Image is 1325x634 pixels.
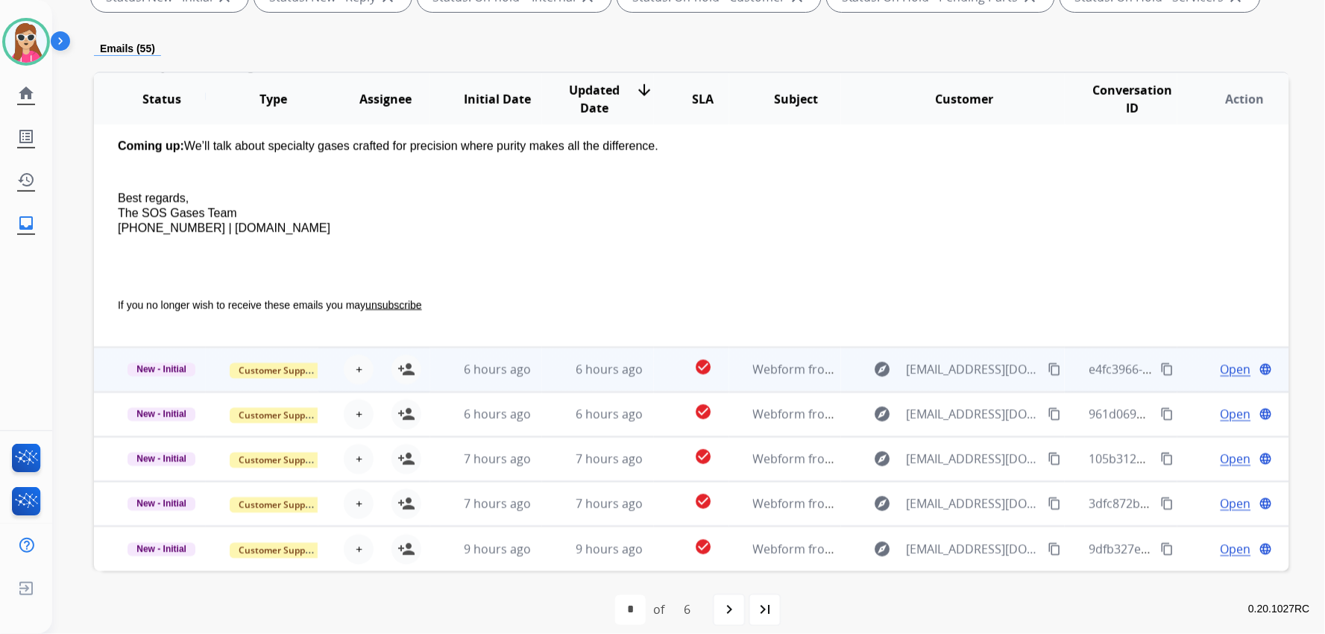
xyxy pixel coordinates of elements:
[753,362,1091,378] span: Webform from [EMAIL_ADDRESS][DOMAIN_NAME] on [DATE]
[230,453,327,468] span: Customer Support
[720,601,738,619] mat-icon: navigate_next
[694,448,712,466] mat-icon: check_circle
[259,90,287,108] span: Type
[128,498,195,511] span: New - Initial
[1161,543,1174,556] mat-icon: content_copy
[907,406,1041,424] span: [EMAIL_ADDRESS][DOMAIN_NAME]
[356,495,362,513] span: +
[1259,408,1273,421] mat-icon: language
[344,355,374,385] button: +
[907,541,1041,559] span: [EMAIL_ADDRESS][DOMAIN_NAME]
[672,595,702,625] div: 6
[397,495,415,513] mat-icon: person_add
[464,451,531,468] span: 7 hours ago
[94,43,161,57] p: Emails (55)
[5,21,47,63] img: avatar
[397,541,415,559] mat-icon: person_add
[907,451,1041,468] span: [EMAIL_ADDRESS][DOMAIN_NAME]
[1089,496,1319,512] span: 3dfc872b-4936-4306-8572-d217d0db2285
[365,299,422,311] a: unsubscribe
[874,361,892,379] mat-icon: explore
[936,90,994,108] span: Customer
[128,543,195,556] span: New - Initial
[464,542,531,558] span: 9 hours ago
[17,128,35,145] mat-icon: list_alt
[694,539,712,556] mat-icon: check_circle
[1259,453,1273,466] mat-icon: language
[1221,361,1251,379] span: Open
[874,406,892,424] mat-icon: explore
[356,451,362,468] span: +
[359,90,412,108] span: Assignee
[1089,451,1316,468] span: 105b3121-b804-477f-978a-64b410b950fd
[142,90,181,108] span: Status
[397,406,415,424] mat-icon: person_add
[464,90,531,108] span: Initial Date
[464,407,531,423] span: 6 hours ago
[694,493,712,511] mat-icon: check_circle
[464,496,531,512] span: 7 hours ago
[1259,363,1273,377] mat-icon: language
[128,453,195,466] span: New - Initial
[756,601,774,619] mat-icon: last_page
[230,408,327,424] span: Customer Support
[576,451,643,468] span: 7 hours ago
[1221,541,1251,559] span: Open
[1048,543,1062,556] mat-icon: content_copy
[230,363,327,379] span: Customer Support
[1089,362,1312,378] span: e4fc3966-a2fc-477e-aba3-53a7e52e7191
[1259,498,1273,511] mat-icon: language
[874,541,892,559] mat-icon: explore
[1089,407,1317,423] span: 961d069d-3fbf-4744-8245-a83abd0143d0
[576,407,643,423] span: 6 hours ago
[566,81,623,117] span: Updated Date
[907,495,1041,513] span: [EMAIL_ADDRESS][DOMAIN_NAME]
[1221,406,1251,424] span: Open
[344,489,374,519] button: +
[397,361,415,379] mat-icon: person_add
[753,407,1091,423] span: Webform from [EMAIL_ADDRESS][DOMAIN_NAME] on [DATE]
[128,363,195,377] span: New - Initial
[356,361,362,379] span: +
[397,451,415,468] mat-icon: person_add
[118,139,658,152] span: We’ll talk about specialty gases crafted for precision where purity makes all the difference.
[344,535,374,565] button: +
[1221,451,1251,468] span: Open
[753,451,1091,468] span: Webform from [EMAIL_ADDRESS][DOMAIN_NAME] on [DATE]
[128,408,195,421] span: New - Initial
[1048,498,1062,511] mat-icon: content_copy
[344,400,374,430] button: +
[1048,453,1062,466] mat-icon: content_copy
[576,496,643,512] span: 7 hours ago
[694,359,712,377] mat-icon: check_circle
[576,362,643,378] span: 6 hours ago
[1161,363,1174,377] mat-icon: content_copy
[1177,73,1289,125] th: Action
[17,84,35,102] mat-icon: home
[17,171,35,189] mat-icon: history
[464,362,531,378] span: 6 hours ago
[635,81,653,99] mat-icon: arrow_downward
[118,139,184,152] strong: Coming up:
[576,542,643,558] span: 9 hours ago
[356,541,362,559] span: +
[874,495,892,513] mat-icon: explore
[118,192,330,234] span: Best regards, The SOS Gases Team [PHONE_NUMBER] | [DOMAIN_NAME]
[1221,495,1251,513] span: Open
[1161,408,1174,421] mat-icon: content_copy
[1248,603,1310,616] p: 0.20.1027RC
[694,404,712,421] mat-icon: check_circle
[653,601,664,619] div: of
[692,90,714,108] span: SLA
[1161,453,1174,466] mat-icon: content_copy
[344,445,374,474] button: +
[230,498,327,513] span: Customer Support
[775,90,819,108] span: Subject
[753,496,1091,512] span: Webform from [EMAIL_ADDRESS][DOMAIN_NAME] on [DATE]
[1048,363,1062,377] mat-icon: content_copy
[230,543,327,559] span: Customer Support
[1161,498,1174,511] mat-icon: content_copy
[1048,408,1062,421] mat-icon: content_copy
[1259,543,1273,556] mat-icon: language
[907,361,1041,379] span: [EMAIL_ADDRESS][DOMAIN_NAME]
